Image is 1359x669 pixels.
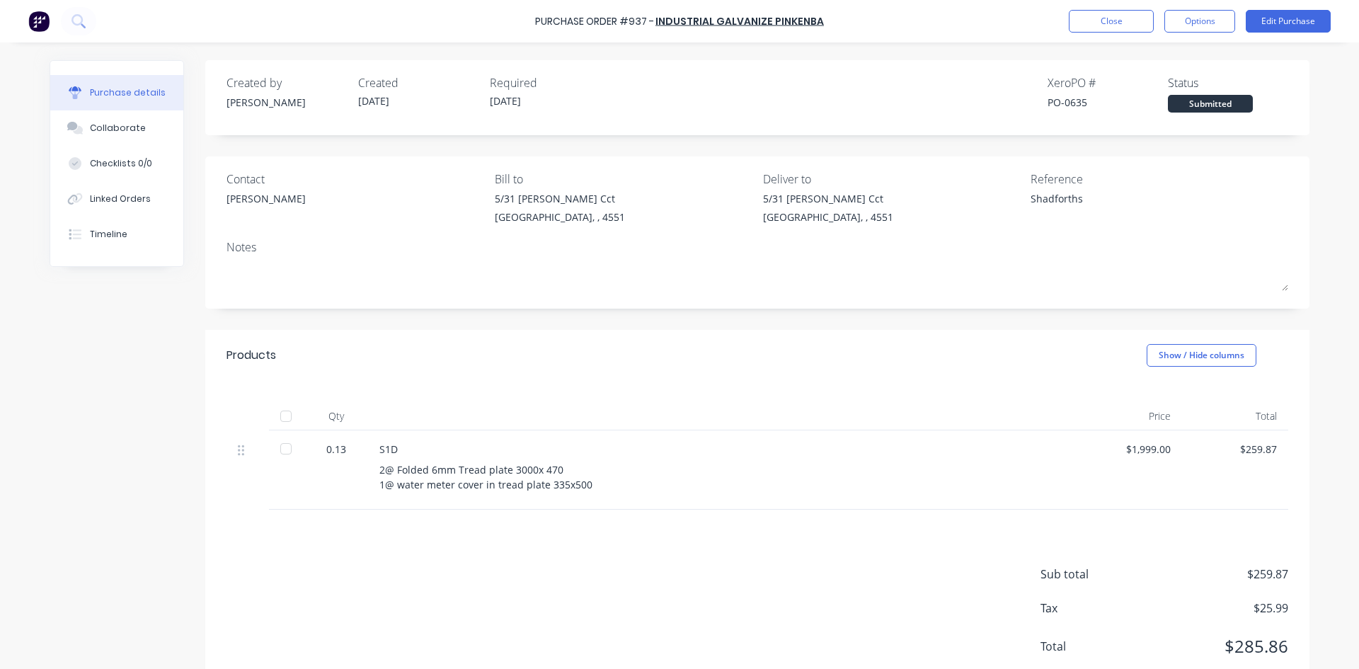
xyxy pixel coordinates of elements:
div: Products [226,347,276,364]
div: [GEOGRAPHIC_DATA], , 4551 [763,210,893,224]
button: Purchase details [50,75,183,110]
span: $259.87 [1147,566,1288,583]
div: Created [358,74,478,91]
div: Notes [226,239,1288,256]
div: Total [1182,402,1288,430]
div: Checklists 0/0 [90,157,152,170]
textarea: Shadforths [1031,191,1208,223]
div: Reference [1031,171,1288,188]
div: Linked Orders [90,193,151,205]
button: Collaborate [50,110,183,146]
div: Price [1076,402,1182,430]
div: $259.87 [1193,442,1277,457]
span: Sub total [1040,566,1147,583]
div: 5/31 [PERSON_NAME] Cct [763,191,893,206]
button: Close [1069,10,1154,33]
div: [GEOGRAPHIC_DATA], , 4551 [495,210,625,224]
div: Qty [304,402,368,430]
span: $285.86 [1147,634,1288,659]
div: Submitted [1168,95,1253,113]
div: Purchase Order #937 - [535,14,654,29]
div: $1,999.00 [1087,442,1171,457]
div: Contact [226,171,484,188]
div: Bill to [495,171,752,188]
div: Deliver to [763,171,1021,188]
div: Required [490,74,610,91]
div: Collaborate [90,122,146,135]
div: [PERSON_NAME] [226,191,306,206]
button: Options [1164,10,1235,33]
div: Xero PO # [1048,74,1168,91]
div: Purchase details [90,86,166,99]
div: 0.13 [316,442,357,457]
button: Checklists 0/0 [50,146,183,181]
div: 2@ Folded 6mm Tread plate 3000x 470 1@ water meter cover in tread plate 335x500 [379,462,1065,492]
img: Factory [28,11,50,32]
button: Edit Purchase [1246,10,1331,33]
div: Created by [226,74,347,91]
div: S1D [379,442,1065,457]
div: Status [1168,74,1288,91]
div: Timeline [90,228,127,241]
div: [PERSON_NAME] [226,95,347,110]
div: 5/31 [PERSON_NAME] Cct [495,191,625,206]
button: Show / Hide columns [1147,344,1256,367]
span: Tax [1040,600,1147,617]
a: INDUSTRIAL GALVANIZE PINKENBA [655,14,824,28]
button: Timeline [50,217,183,252]
span: $25.99 [1147,600,1288,617]
div: PO-0635 [1048,95,1168,110]
button: Linked Orders [50,181,183,217]
span: Total [1040,638,1147,655]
